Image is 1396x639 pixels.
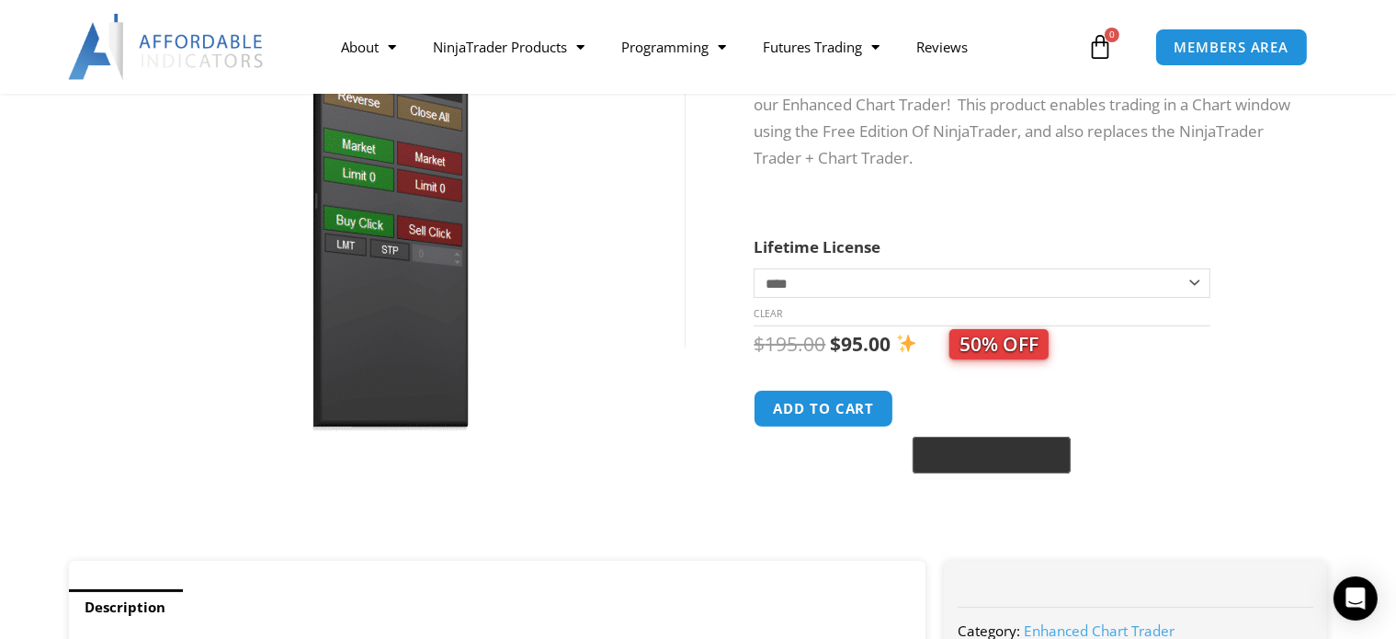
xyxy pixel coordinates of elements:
a: Futures Trading [744,26,898,68]
iframe: PayPal Message 1 [754,485,1290,501]
span: MEMBERS AREA [1175,40,1289,54]
img: ✨ [897,334,916,353]
a: Reviews [898,26,986,68]
a: Description [69,589,183,625]
div: Open Intercom Messenger [1334,576,1378,621]
a: About [323,26,414,68]
a: 0 [1060,20,1141,74]
bdi: 195.00 [754,331,825,357]
iframe: Secure express checkout frame [909,387,1074,431]
button: Add to cart [754,390,893,428]
nav: Menu [323,26,1082,68]
span: $ [830,331,841,357]
bdi: 95.00 [830,331,891,357]
a: Programming [603,26,744,68]
label: Lifetime License [754,236,880,257]
p: The Basic Chart Trader Tools is the most affordable way to get started with our Enhanced Chart Tr... [754,65,1290,172]
span: $ [754,331,765,357]
a: NinjaTrader Products [414,26,603,68]
span: 50% OFF [949,329,1049,359]
img: LogoAI | Affordable Indicators – NinjaTrader [68,14,266,80]
a: MEMBERS AREA [1155,29,1309,66]
button: Buy with GPay [913,437,1071,474]
a: Clear options [754,307,782,320]
span: 0 [1105,28,1119,42]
